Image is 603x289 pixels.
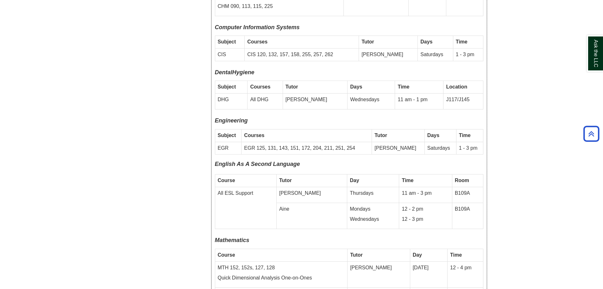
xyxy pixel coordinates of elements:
[350,190,396,197] p: Thursdays
[218,274,345,282] p: Quick Dimensional Analysis One-on-Ones
[455,178,469,183] strong: Room
[250,96,280,103] p: All DHG
[350,178,359,183] strong: Day
[276,203,347,229] td: Aine
[218,264,345,272] p: MTH 152, 152s, 127, 128
[215,49,245,61] td: CIS
[247,39,267,44] strong: Courses
[446,96,480,103] p: J117/J145
[348,261,410,288] td: [PERSON_NAME]
[453,49,483,61] td: 1 - 3 pm
[348,94,395,109] td: Wednesdays
[395,94,443,109] td: 11 am - 1 pm
[218,84,236,89] strong: Subject
[413,252,422,258] strong: Day
[218,133,236,138] strong: Subject
[402,178,413,183] strong: Time
[361,39,374,44] strong: Tutor
[242,142,372,154] td: EGR 125, 131, 143, 151, 172, 204, 211, 251, 254
[215,24,300,30] i: Computer Information Systems
[215,69,232,76] i: Dental
[276,187,347,203] td: [PERSON_NAME]
[452,203,483,229] td: B109A
[456,39,468,44] strong: Time
[424,142,456,154] td: Saturdays
[283,94,347,109] td: [PERSON_NAME]
[450,252,462,258] strong: Time
[402,206,449,213] p: 12 - 2 pm
[232,69,254,76] i: Hygiene
[215,94,248,109] td: DHG
[215,117,248,124] i: Engineering
[350,252,363,258] strong: Tutor
[372,142,425,154] td: [PERSON_NAME]
[218,3,341,10] p: CHM 090, 113, 115, 225
[374,133,387,138] strong: Tutor
[218,39,236,44] strong: Subject
[286,84,298,89] strong: Tutor
[398,84,409,89] strong: Time
[459,133,471,138] strong: Time
[413,264,445,272] p: [DATE]
[218,252,235,258] strong: Course
[402,216,449,223] p: 12 - 3 pm
[215,161,300,167] span: English As A Second Language
[215,237,249,243] b: Mathematics
[452,187,483,203] td: B109A
[446,84,467,89] b: Location
[420,39,432,44] b: Days
[427,133,439,138] b: Days
[245,49,359,61] td: CIS 120, 132, 157, 158, 255, 257, 262
[350,206,396,213] p: Mondays
[244,133,264,138] strong: Courses
[250,84,270,89] strong: Courses
[215,187,276,229] td: All ESL Support
[279,178,292,183] strong: Tutor
[215,142,242,154] td: EGR
[359,49,418,61] td: [PERSON_NAME]
[402,190,449,197] p: 11 am - 3 pm
[350,216,396,223] p: Wednesdays
[456,142,483,154] td: 1 - 3 pm
[350,84,362,89] b: Days
[581,129,601,138] a: Back to Top
[418,49,453,61] td: Saturdays
[450,264,480,272] p: 12 - 4 pm
[218,178,235,183] strong: Course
